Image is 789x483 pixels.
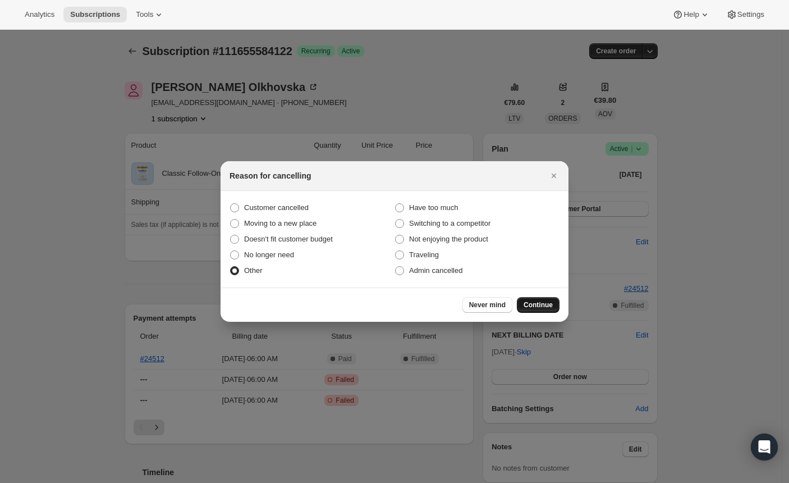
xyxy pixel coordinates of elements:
span: Subscriptions [70,10,120,19]
span: Tools [136,10,153,19]
button: Settings [719,7,771,22]
span: Moving to a new place [244,219,316,227]
span: Continue [524,300,553,309]
span: Never mind [469,300,506,309]
span: Not enjoying the product [409,235,488,243]
span: Other [244,266,263,275]
span: Settings [737,10,764,19]
div: Open Intercom Messenger [751,434,778,461]
span: Have too much [409,203,458,212]
span: Switching to a competitor [409,219,490,227]
button: Never mind [462,297,512,313]
button: Help [666,7,717,22]
span: Doesn't fit customer budget [244,235,333,243]
button: Close [546,168,562,184]
span: Admin cancelled [409,266,462,275]
span: No longer need [244,250,294,259]
button: Continue [517,297,559,313]
h2: Reason for cancelling [230,170,311,181]
span: Customer cancelled [244,203,309,212]
button: Analytics [18,7,61,22]
button: Tools [129,7,171,22]
button: Subscriptions [63,7,127,22]
span: Analytics [25,10,54,19]
span: Traveling [409,250,439,259]
span: Help [684,10,699,19]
